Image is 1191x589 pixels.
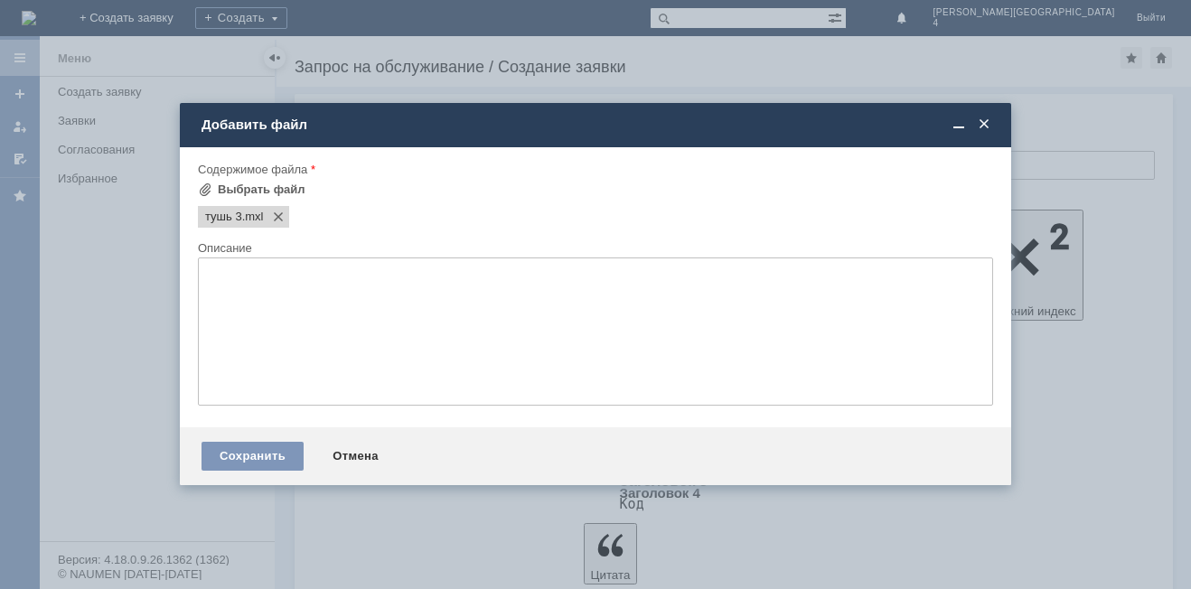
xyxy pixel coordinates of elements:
span: Свернуть (Ctrl + M) [950,117,968,133]
span: тушь 3.mxl [242,210,264,224]
div: Выбрать файл [218,182,305,197]
div: Добавить файл [202,117,993,133]
span: тушь 3.mxl [205,210,242,224]
span: Закрыть [975,117,993,133]
div: Содержимое файла [198,164,989,175]
div: Прошу отложить отложенный чек [7,7,264,22]
div: Описание [198,242,989,254]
